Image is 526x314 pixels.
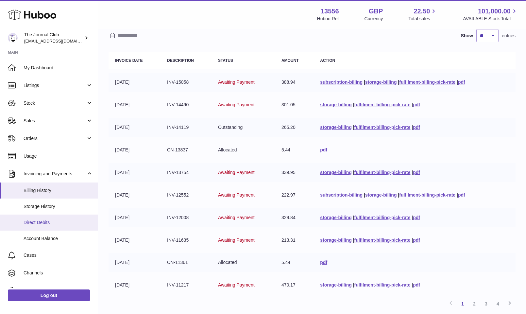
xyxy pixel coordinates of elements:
[413,215,420,220] a: pdf
[353,102,354,107] span: |
[478,7,511,16] span: 101,000.00
[320,102,351,107] a: storage-billing
[353,170,354,175] span: |
[413,282,420,288] a: pdf
[24,203,93,210] span: Storage History
[8,289,90,301] a: Log out
[458,79,465,85] a: pdf
[275,95,314,114] td: 301.05
[24,187,93,194] span: Billing History
[320,237,351,243] a: storage-billing
[161,253,212,272] td: CN-11361
[364,79,365,85] span: |
[412,102,413,107] span: |
[109,73,161,92] td: [DATE]
[24,38,96,44] span: [EMAIL_ADDRESS][DOMAIN_NAME]
[408,16,437,22] span: Total sales
[218,147,237,152] span: Allocated
[281,58,299,63] strong: Amount
[365,16,383,22] div: Currency
[161,73,212,92] td: INV-15058
[412,125,413,130] span: |
[365,192,397,198] a: storage-billing
[413,237,420,243] a: pdf
[161,118,212,137] td: INV-14119
[458,192,465,198] a: pdf
[24,135,86,142] span: Orders
[320,282,351,288] a: storage-billing
[320,79,363,85] a: subscription-billing
[275,231,314,250] td: 213.31
[275,118,314,137] td: 265.20
[369,7,383,16] strong: GBP
[8,33,18,43] img: hello@thejournalclub.co.uk
[354,237,411,243] a: fulfilment-billing-pick-rate
[399,192,455,198] a: fulfilment-billing-pick-rate
[218,237,255,243] span: Awaiting Payment
[353,282,354,288] span: |
[24,65,93,71] span: My Dashboard
[161,208,212,227] td: INV-12008
[24,32,83,44] div: The Journal Club
[492,298,504,310] a: 4
[354,215,411,220] a: fulfilment-billing-pick-rate
[320,215,351,220] a: storage-billing
[461,33,473,39] label: Show
[353,125,354,130] span: |
[365,79,397,85] a: storage-billing
[480,298,492,310] a: 3
[413,170,420,175] a: pdf
[24,235,93,242] span: Account Balance
[320,170,351,175] a: storage-billing
[275,73,314,92] td: 388.94
[353,215,354,220] span: |
[218,79,255,85] span: Awaiting Payment
[414,7,430,16] span: 22.50
[24,270,93,276] span: Channels
[463,16,518,22] span: AVAILABLE Stock Total
[161,231,212,250] td: INV-11635
[24,252,93,258] span: Cases
[398,79,399,85] span: |
[109,95,161,114] td: [DATE]
[161,275,212,295] td: INV-11217
[399,79,455,85] a: fulfilment-billing-pick-rate
[218,125,243,130] span: Outstanding
[412,282,413,288] span: |
[24,100,86,106] span: Stock
[364,192,365,198] span: |
[320,147,327,152] a: pdf
[109,185,161,205] td: [DATE]
[413,125,420,130] a: pdf
[167,58,194,63] strong: Description
[412,170,413,175] span: |
[275,163,314,182] td: 339.95
[354,125,411,130] a: fulfilment-billing-pick-rate
[468,298,480,310] a: 2
[24,82,86,89] span: Listings
[218,58,233,63] strong: Status
[275,185,314,205] td: 222.97
[109,118,161,137] td: [DATE]
[24,118,86,124] span: Sales
[398,192,399,198] span: |
[161,140,212,160] td: CN-13837
[321,7,339,16] strong: 13556
[109,140,161,160] td: [DATE]
[109,253,161,272] td: [DATE]
[218,215,255,220] span: Awaiting Payment
[218,192,255,198] span: Awaiting Payment
[115,58,143,63] strong: Invoice Date
[218,102,255,107] span: Awaiting Payment
[275,208,314,227] td: 329.84
[275,140,314,160] td: 5.44
[24,219,93,226] span: Direct Debits
[320,260,327,265] a: pdf
[354,102,411,107] a: fulfilment-billing-pick-rate
[218,260,237,265] span: Allocated
[24,153,93,159] span: Usage
[218,170,255,175] span: Awaiting Payment
[317,16,339,22] div: Huboo Ref
[161,185,212,205] td: INV-12552
[161,95,212,114] td: INV-14490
